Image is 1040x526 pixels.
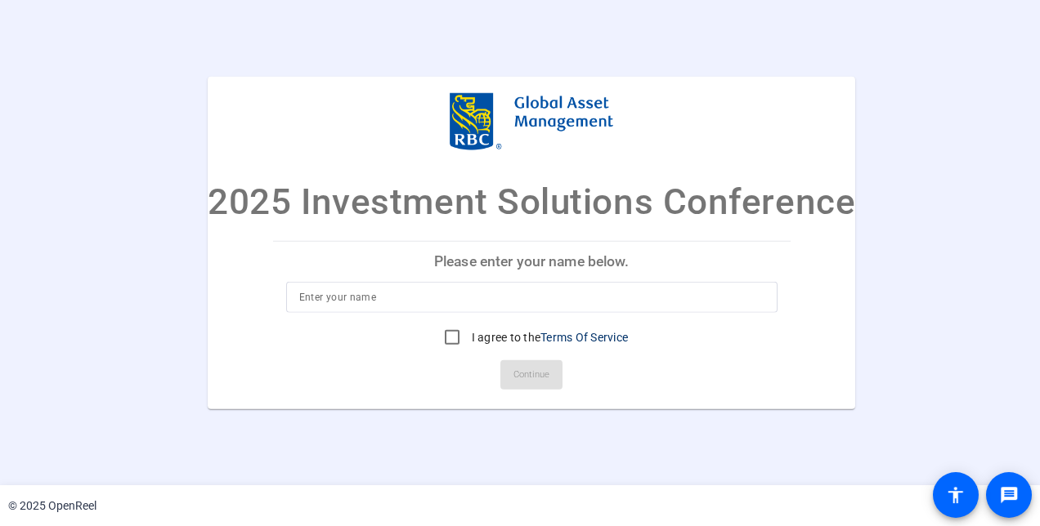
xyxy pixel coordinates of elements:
[946,485,966,505] mat-icon: accessibility
[540,330,628,343] a: Terms Of Service
[450,93,613,150] img: company-logo
[208,175,855,229] p: 2025 Investment Solutions Conference
[299,287,764,306] input: Enter your name
[273,242,791,281] p: Please enter your name below.
[468,328,629,345] label: I agree to the
[999,485,1019,505] mat-icon: message
[8,497,96,515] div: © 2025 OpenReel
